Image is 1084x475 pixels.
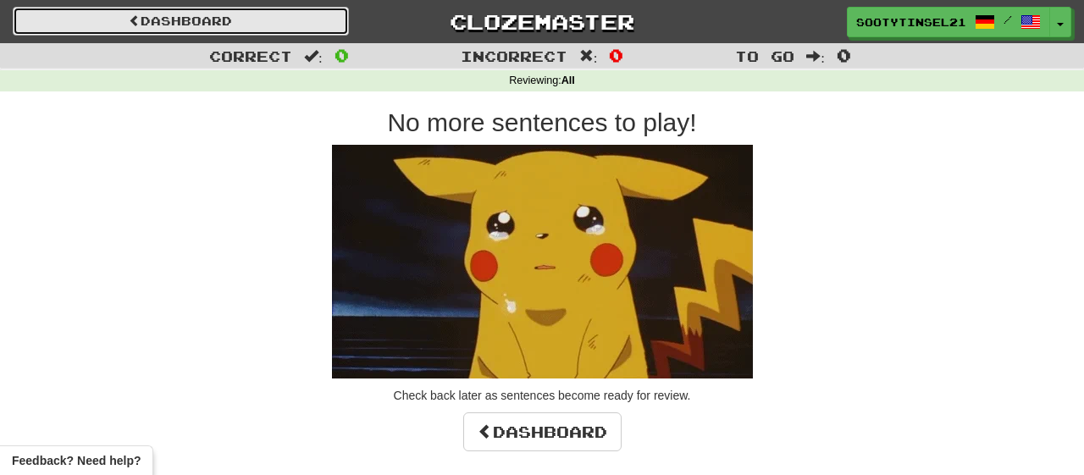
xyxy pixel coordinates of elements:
[561,75,575,86] strong: All
[332,145,753,378] img: sad-pikachu.gif
[1004,14,1012,25] span: /
[59,387,1025,404] p: Check back later as sentences become ready for review.
[304,49,323,64] span: :
[13,7,349,36] a: Dashboard
[806,49,825,64] span: :
[374,7,711,36] a: Clozemaster
[837,45,851,65] span: 0
[735,47,794,64] span: To go
[59,108,1025,136] h2: No more sentences to play!
[461,47,567,64] span: Incorrect
[209,47,292,64] span: Correct
[12,452,141,469] span: Open feedback widget
[856,14,966,30] span: Sootytinsel21
[463,412,622,451] a: Dashboard
[579,49,598,64] span: :
[609,45,623,65] span: 0
[335,45,349,65] span: 0
[847,7,1050,37] a: Sootytinsel21 /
